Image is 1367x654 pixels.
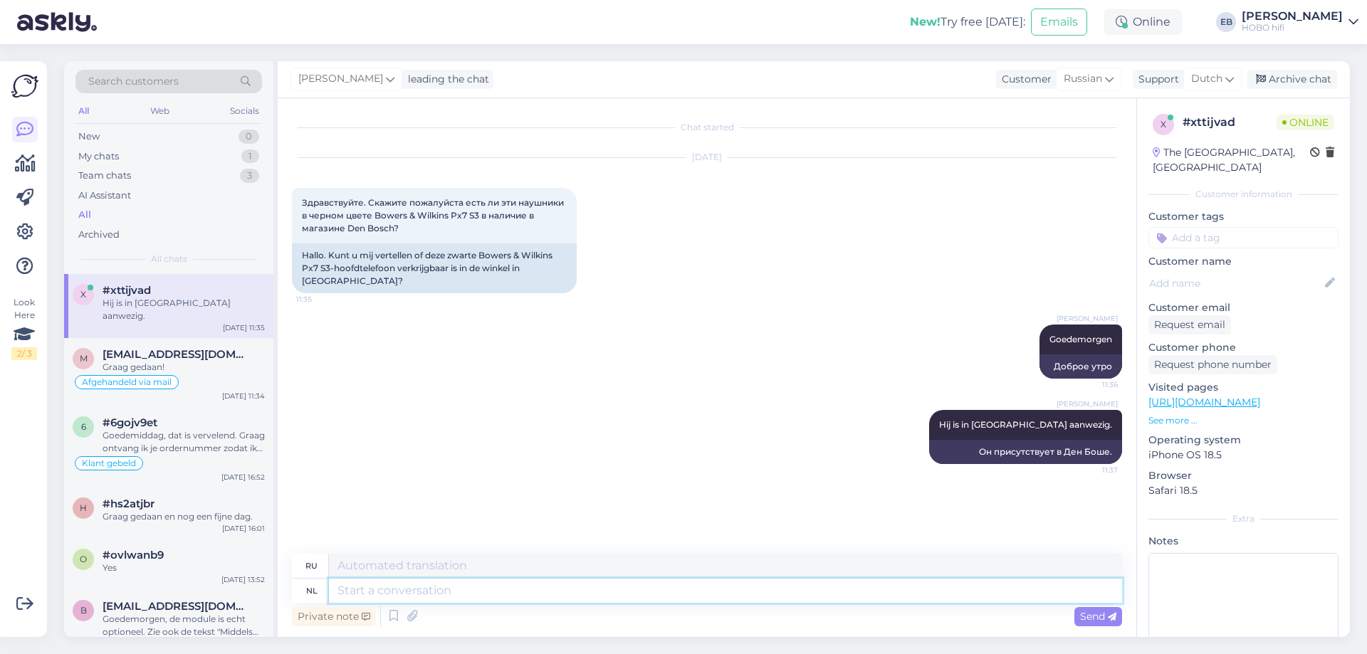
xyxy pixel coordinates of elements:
div: [PERSON_NAME] [1242,11,1343,22]
div: 1 [241,149,259,164]
span: msanten57@gmail.com [103,348,251,361]
div: ru [305,554,318,578]
button: Emails [1031,9,1087,36]
span: #hs2atjbr [103,497,154,510]
div: leading the chat [402,72,489,87]
div: Look Here [11,296,37,360]
p: Browser [1148,468,1339,483]
div: Graag gedaan en nog een fijne dag. [103,510,265,523]
div: Он присутствует в Ден Боше. [929,440,1122,464]
div: Customer [996,72,1052,87]
span: Afgehandeld via mail [82,378,172,386]
span: basbonte@me.com [103,600,251,613]
p: Customer tags [1148,209,1339,224]
div: Yes [103,561,265,574]
div: Archived [78,228,120,242]
span: [PERSON_NAME] [1057,399,1118,409]
span: Search customers [88,74,179,89]
b: New! [910,15,941,28]
span: Hij is in [GEOGRAPHIC_DATA] aanwezig. [939,419,1112,430]
span: #xttijvad [103,284,151,297]
div: Team chats [78,169,131,183]
span: o [80,554,87,564]
div: AI Assistant [78,189,131,203]
span: Send [1080,610,1116,623]
div: 0 [239,130,259,144]
div: Web [147,102,172,120]
span: Klant gebeld [82,459,136,468]
span: All chats [151,253,187,265]
div: Goedemiddag, dat is vervelend. Graag ontvang ik je ordernummer zodat ik in de trac k & trace kan ... [103,429,265,455]
div: Socials [227,102,262,120]
div: Graag gedaan! [103,361,265,374]
div: HOBO hifi [1242,22,1343,33]
div: [DATE] 16:01 [222,523,265,534]
span: Dutch [1191,71,1222,87]
div: Hallo. Kunt u mij vertellen of deze zwarte Bowers & Wilkins Px7 S3-hoofdtelefoon verkrijgbaar is ... [292,243,577,293]
div: # xttijvad [1183,114,1277,131]
a: [URL][DOMAIN_NAME] [1148,396,1260,408]
span: m [80,353,88,364]
div: Customer information [1148,188,1339,201]
div: Request email [1148,315,1231,334]
div: Extra [1148,512,1339,525]
div: Archive chat [1247,70,1337,89]
div: [DATE] 11:34 [222,391,265,401]
div: Chat started [292,121,1122,134]
div: My chats [78,149,119,164]
span: Russian [1064,71,1102,87]
div: Try free [DATE]: [910,14,1025,31]
div: Hij is in [GEOGRAPHIC_DATA] aanwezig. [103,297,265,322]
p: Notes [1148,534,1339,549]
div: [DATE] 11:35 [223,322,265,333]
span: #6gojv9et [103,416,157,429]
span: [PERSON_NAME] [298,71,383,87]
a: [PERSON_NAME]HOBO hifi [1242,11,1358,33]
span: x [80,289,86,300]
div: All [78,208,91,222]
span: [PERSON_NAME] [1057,313,1118,324]
div: Private note [292,607,376,626]
p: iPhone OS 18.5 [1148,448,1339,463]
img: Askly Logo [11,73,38,100]
span: 6 [81,421,86,432]
span: Здравствуйте. Скажите пожалуйста есть ли эти наушники в черном цвете Bowers & Wilkins Px7 S3 в на... [302,197,566,233]
div: nl [306,579,318,603]
span: 11:37 [1064,465,1118,475]
div: EB [1216,12,1236,32]
span: h [80,502,87,513]
input: Add a tag [1148,227,1339,248]
span: Goedemorgen [1049,334,1112,344]
div: [DATE] 16:52 [221,472,265,482]
p: Customer phone [1148,340,1339,355]
span: b [80,605,87,616]
p: Visited pages [1148,380,1339,395]
div: 2 / 3 [11,347,37,360]
p: See more ... [1148,414,1339,427]
span: Online [1277,115,1334,130]
span: x [1161,119,1166,130]
div: [DATE] 13:52 [221,574,265,585]
div: [DATE] [292,151,1122,164]
span: 11:35 [296,294,350,305]
div: Request phone number [1148,355,1277,374]
div: The [GEOGRAPHIC_DATA], [GEOGRAPHIC_DATA] [1153,145,1310,175]
div: Доброе утро [1039,354,1122,379]
input: Add name [1149,275,1322,291]
div: All [75,102,92,120]
span: #ovlwanb9 [103,549,164,561]
div: Support [1133,72,1179,87]
div: New [78,130,100,144]
span: 11:36 [1064,379,1118,390]
p: Operating system [1148,433,1339,448]
div: Goedemorgen, de module is echt optioneel. Zie ook de tekst "Middels de toevoeging van de optionel... [103,613,265,638]
div: 3 [240,169,259,183]
p: Customer email [1148,300,1339,315]
div: Online [1104,9,1182,35]
p: Safari 18.5 [1148,483,1339,498]
p: Customer name [1148,254,1339,269]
